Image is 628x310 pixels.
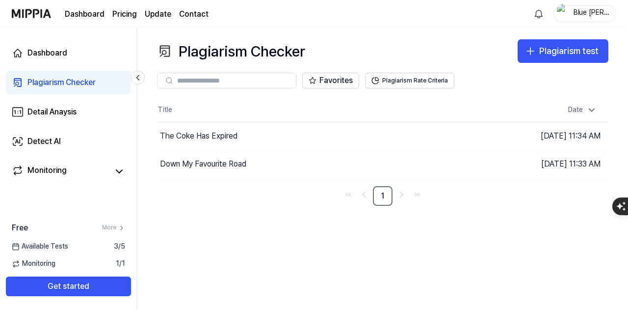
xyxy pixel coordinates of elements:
a: Detail Anaysis [6,100,131,124]
div: Monitoring [27,165,67,178]
a: Go to previous page [357,188,371,201]
a: 1 [373,186,392,206]
div: Plagiarism test [539,44,599,58]
a: Monitoring [12,165,109,178]
a: Dashboard [65,8,105,20]
div: The Coke Has Expired [160,130,237,142]
th: Title [157,98,496,122]
a: More [102,224,125,232]
a: Plagiarism Checker [6,71,131,94]
td: [DATE] 11:33 AM [496,150,608,178]
img: profile [557,4,569,24]
img: 알림 [533,8,545,20]
div: Blue [PERSON_NAME] [572,8,610,19]
a: Pricing [112,8,137,20]
button: Get started [6,277,131,296]
button: profileBlue [PERSON_NAME] [553,5,616,22]
div: Detect AI [27,136,61,147]
span: Free [12,222,28,234]
button: Plagiarism test [518,39,608,63]
td: [DATE] 11:34 AM [496,122,608,150]
a: Update [145,8,171,20]
button: Plagiarism Rate Criteria [365,73,454,88]
a: Contact [179,8,209,20]
span: Available Tests [12,242,68,252]
div: Dashboard [27,47,67,59]
span: 3 / 5 [114,242,125,252]
a: Go to first page [341,188,355,201]
a: Go to last page [410,188,424,201]
a: Go to next page [394,188,408,201]
div: Date [564,102,601,118]
div: Detail Anaysis [27,106,77,118]
div: Plagiarism Checker [157,39,305,63]
a: Dashboard [6,41,131,65]
a: Detect AI [6,130,131,153]
span: Monitoring [12,259,55,269]
div: Plagiarism Checker [27,77,96,88]
nav: pagination [157,186,608,206]
span: 1 / 1 [116,259,125,269]
div: Down My Favourite Road [160,158,246,170]
button: Favorites [302,73,359,88]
